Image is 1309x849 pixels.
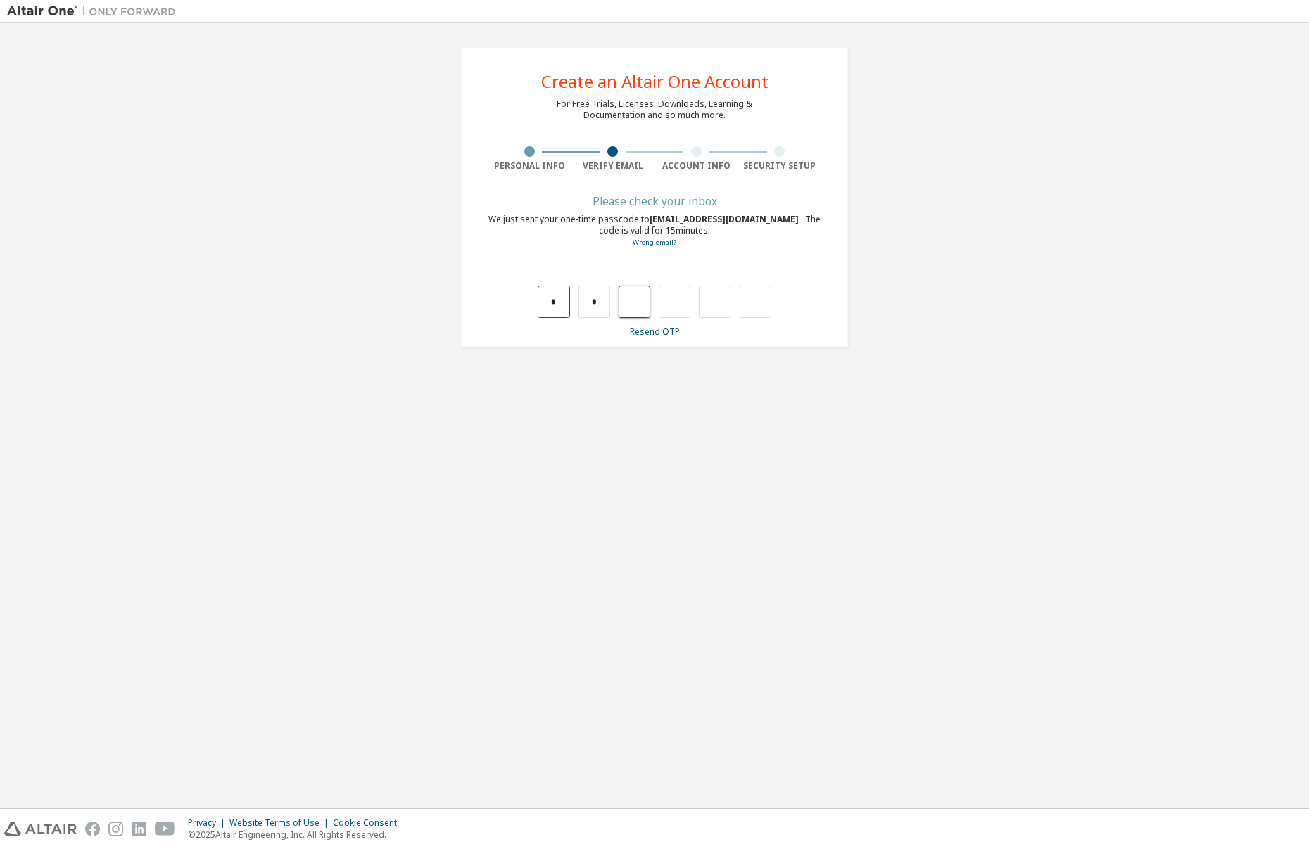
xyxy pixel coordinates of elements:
[85,822,100,836] img: facebook.svg
[630,326,680,338] a: Resend OTP
[738,160,822,172] div: Security Setup
[633,238,676,247] a: Go back to the registration form
[541,73,769,90] div: Create an Altair One Account
[488,214,821,248] div: We just sent your one-time passcode to . The code is valid for 15 minutes.
[557,98,752,121] div: For Free Trials, Licenses, Downloads, Learning & Documentation and so much more.
[488,197,821,205] div: Please check your inbox
[7,4,183,18] img: Altair One
[132,822,146,836] img: linkedin.svg
[155,822,175,836] img: youtube.svg
[654,160,738,172] div: Account Info
[4,822,77,836] img: altair_logo.svg
[188,817,229,829] div: Privacy
[488,160,571,172] div: Personal Info
[188,829,405,841] p: © 2025 Altair Engineering, Inc. All Rights Reserved.
[333,817,405,829] div: Cookie Consent
[108,822,123,836] img: instagram.svg
[650,213,801,225] span: [EMAIL_ADDRESS][DOMAIN_NAME]
[229,817,333,829] div: Website Terms of Use
[571,160,655,172] div: Verify Email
